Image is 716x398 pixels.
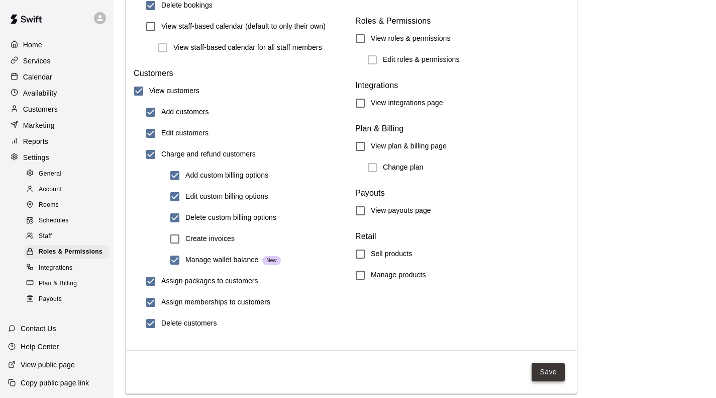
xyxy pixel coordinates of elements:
h6: View plan & billing page [371,141,447,152]
h6: Plan & Billing [355,122,569,136]
h6: Edit customers [161,128,209,139]
h6: Sell products [371,249,412,260]
a: Roles & Permissions [24,245,113,260]
h6: View payouts page [371,205,431,216]
p: Home [23,40,42,50]
span: New [262,257,280,265]
h6: Create invoices [185,233,235,245]
h6: Integrations [355,78,569,93]
h6: Assign memberships to customers [161,297,270,308]
div: General [24,167,109,181]
h6: Add customers [161,107,209,118]
h6: Delete customers [161,318,217,329]
h6: Manage products [371,270,426,281]
p: Settings [23,152,49,163]
h6: Payouts [355,186,569,200]
a: Customers [8,102,105,117]
span: Account [39,185,62,195]
div: Staff [24,229,109,244]
a: Account [24,182,113,197]
span: Schedules [39,216,69,226]
h6: View staff-based calendar for all staff members [173,42,322,53]
a: Home [8,37,105,52]
div: Payouts [24,292,109,306]
p: Availability [23,88,57,98]
div: Integrations [24,261,109,275]
p: Services [23,56,51,66]
a: Calendar [8,69,105,85]
a: Availability [8,86,105,101]
h6: Change plan [383,162,424,173]
h6: View roles & permissions [371,33,451,44]
button: Save [532,363,565,381]
p: Reports [23,136,48,146]
p: Calendar [23,72,52,82]
span: Integrations [39,263,73,273]
h6: Retail [355,229,569,244]
h6: View integrations page [371,98,443,109]
a: Reports [8,134,105,149]
h6: Customers [134,66,347,81]
h6: Roles & Permissions [355,14,569,28]
h6: Charge and refund customers [161,149,256,160]
h6: Manage wallet balance [185,255,281,266]
p: Contact Us [21,324,56,334]
h6: Edit custom billing options [185,191,268,202]
h6: Edit roles & permissions [383,54,460,65]
h6: Assign packages to customers [161,276,258,287]
a: Services [8,53,105,68]
p: Marketing [23,120,55,130]
p: View public page [21,360,75,370]
a: Marketing [8,118,105,133]
div: Account [24,183,109,197]
div: Schedules [24,214,109,228]
span: Rooms [39,200,59,210]
a: Rooms [24,198,113,213]
h6: View customers [149,86,199,97]
p: Help Center [21,342,59,352]
h6: Add custom billing options [185,170,268,181]
a: Schedules [24,213,113,229]
p: Copy public page link [21,378,89,388]
a: Payouts [24,291,113,307]
a: Plan & Billing [24,276,113,291]
p: Customers [23,104,58,114]
a: General [24,166,113,182]
a: Settings [8,150,105,165]
span: Payouts [39,294,62,304]
div: Roles & Permissions [24,245,109,259]
span: Plan & Billing [39,279,77,289]
div: Rooms [24,198,109,212]
h6: View staff-based calendar (default to only their own) [161,21,326,32]
h6: Delete custom billing options [185,212,276,223]
div: Plan & Billing [24,277,109,291]
span: General [39,169,62,179]
span: Staff [39,231,52,242]
a: Staff [24,229,113,245]
a: Integrations [24,260,113,276]
span: Roles & Permissions [39,247,103,257]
